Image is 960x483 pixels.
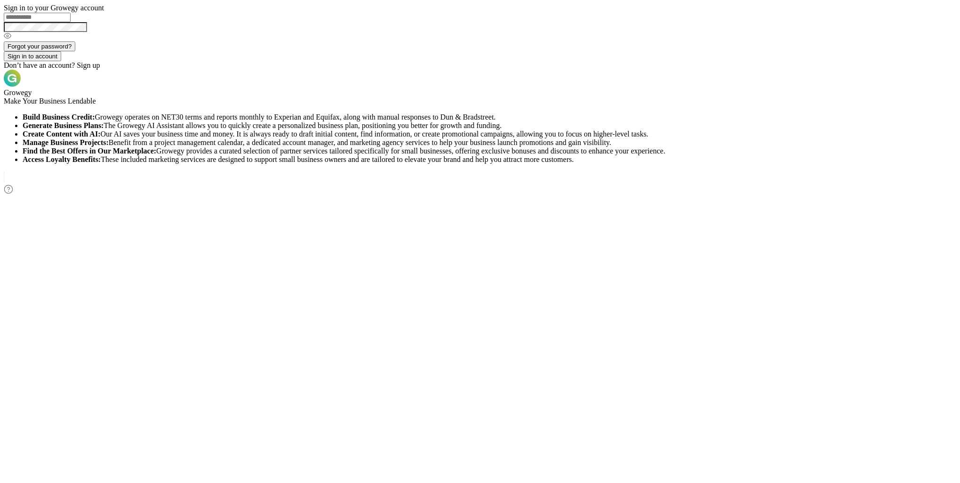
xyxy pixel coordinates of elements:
[23,113,95,121] strong: Build Business Credit:
[23,121,104,129] strong: Generate Business Plans:
[23,130,100,138] strong: Create Content with AI:
[23,130,956,138] li: Our AI saves your business time and money. It is always ready to draft initial content, find info...
[23,138,109,146] strong: Manage Business Projects:
[4,89,956,97] div: Growegy
[23,121,956,130] li: The Growegy AI Assistant allows you to quickly create a personalized business plan, positioning y...
[23,147,956,155] li: Growegy provides a curated selection of partner services tailored specifically for small business...
[23,147,156,155] strong: Find the Best Offers in Our Marketplace:
[4,51,61,61] button: Sign in to account
[4,41,75,51] button: Forgot your password?
[77,61,100,69] span: Sign up
[4,4,956,12] div: Sign in to your Growegy account
[4,70,21,87] img: Logo
[23,155,101,163] strong: Access Loyalty Benefits:
[23,113,956,121] li: Growegy operates on NET30 terms and reports monthly to Experian and Equifax, along with manual re...
[4,97,956,105] div: Make Your Business Lendable
[23,138,956,147] li: Benefit from a project management calendar, a dedicated account manager, and marketing agency ser...
[4,61,956,70] div: Don’t have an account?
[23,155,956,164] li: These included marketing services are designed to support small business owners and are tailored ...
